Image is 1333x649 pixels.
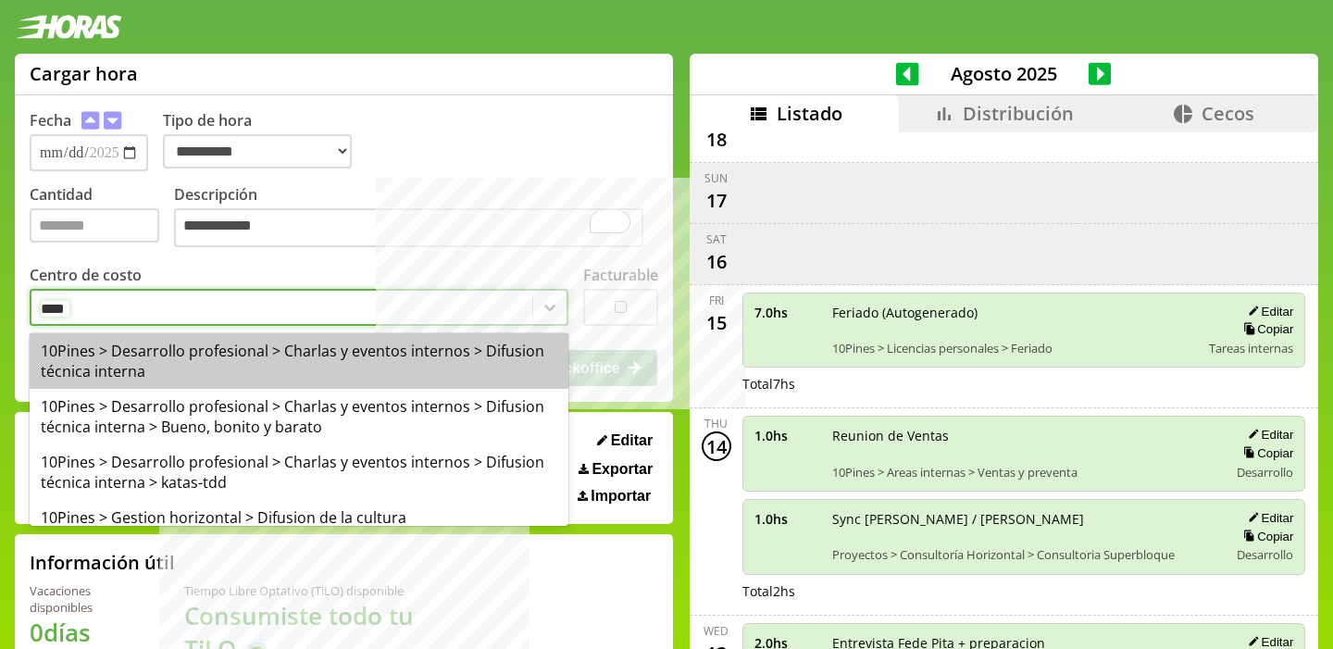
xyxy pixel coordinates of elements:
[583,265,658,285] label: Facturable
[704,623,729,639] div: Wed
[832,304,1197,321] span: Feriado (Autogenerado)
[777,101,842,126] span: Listado
[1202,101,1254,126] span: Cecos
[702,431,731,461] div: 14
[832,427,1216,444] span: Reunion de Ventas
[702,247,731,277] div: 16
[754,510,819,528] span: 1.0 hs
[706,231,727,247] div: Sat
[1238,321,1293,337] button: Copiar
[184,582,466,599] div: Tiempo Libre Optativo (TiLO) disponible
[30,500,568,535] div: 10Pines > Gestion horizontal > Difusion de la cultura
[832,510,1216,528] span: Sync [PERSON_NAME] / [PERSON_NAME]
[963,101,1074,126] span: Distribución
[30,265,142,285] label: Centro de costo
[30,184,174,252] label: Cantidad
[754,427,819,444] span: 1.0 hs
[1209,340,1293,356] span: Tareas internas
[30,444,568,500] div: 10Pines > Desarrollo profesional > Charlas y eventos internos > Difusion técnica interna > katas-tdd
[592,461,653,478] span: Exportar
[30,550,175,575] h2: Información útil
[709,293,724,308] div: Fri
[702,308,731,338] div: 15
[592,431,658,450] button: Editar
[1242,427,1293,443] button: Editar
[1242,304,1293,319] button: Editar
[30,389,568,444] div: 10Pines > Desarrollo profesional > Charlas y eventos internos > Difusion técnica interna > Bueno,...
[174,208,643,247] textarea: To enrich screen reader interactions, please activate Accessibility in Grammarly extension settings
[1238,529,1293,544] button: Copiar
[704,170,728,186] div: Sun
[1238,445,1293,461] button: Copiar
[30,110,71,131] label: Fecha
[30,61,138,86] h1: Cargar hora
[1242,510,1293,526] button: Editar
[754,304,819,321] span: 7.0 hs
[591,488,651,505] span: Importar
[1237,546,1293,563] span: Desarrollo
[30,616,140,649] h1: 0 días
[174,184,658,252] label: Descripción
[832,464,1216,481] span: 10Pines > Areas internas > Ventas y preventa
[742,582,1306,600] div: Total 2 hs
[742,375,1306,393] div: Total 7 hs
[611,432,653,449] span: Editar
[704,416,728,431] div: Thu
[702,186,731,216] div: 17
[573,460,658,479] button: Exportar
[15,15,122,39] img: logotipo
[1237,464,1293,481] span: Desarrollo
[919,61,1089,86] span: Agosto 2025
[163,110,367,171] label: Tipo de hora
[30,208,159,243] input: Cantidad
[163,134,352,168] select: Tipo de hora
[30,582,140,616] div: Vacaciones disponibles
[30,333,568,389] div: 10Pines > Desarrollo profesional > Charlas y eventos internos > Difusion técnica interna
[832,546,1216,563] span: Proyectos > Consultoría Horizontal > Consultoria Superbloque
[702,125,731,155] div: 18
[832,340,1197,356] span: 10Pines > Licencias personales > Feriado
